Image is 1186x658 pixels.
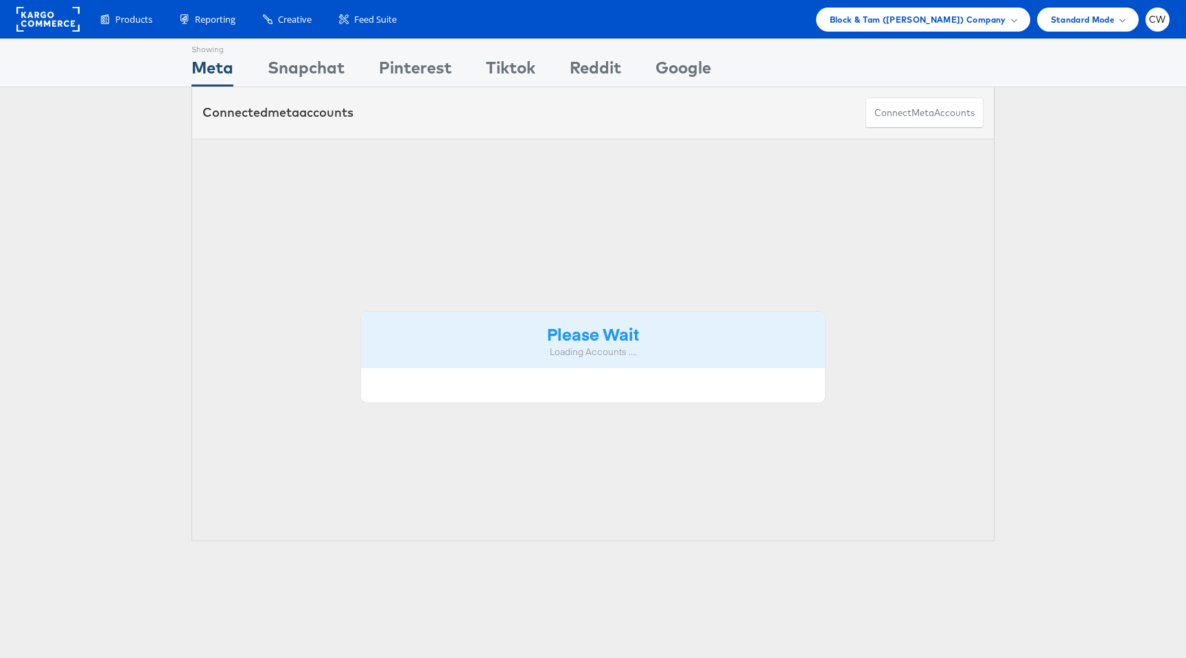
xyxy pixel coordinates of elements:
div: Pinterest [379,56,452,87]
span: CW [1149,15,1166,24]
div: Snapchat [268,56,345,87]
div: Meta [191,56,233,87]
div: Google [655,56,711,87]
strong: Please Wait [547,322,639,345]
div: Showing [191,39,233,56]
span: Block & Tam ([PERSON_NAME]) Company [830,12,1006,27]
span: Creative [278,13,312,26]
span: Reporting [195,13,235,26]
span: meta [911,106,934,120]
div: Reddit [570,56,621,87]
div: Tiktok [486,56,535,87]
div: Connected accounts [202,104,353,122]
div: Loading Accounts .... [371,345,815,359]
span: Products [115,13,152,26]
span: meta [268,104,299,120]
span: Standard Mode [1051,12,1115,27]
button: ConnectmetaAccounts [865,98,984,128]
span: Feed Suite [354,13,397,26]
